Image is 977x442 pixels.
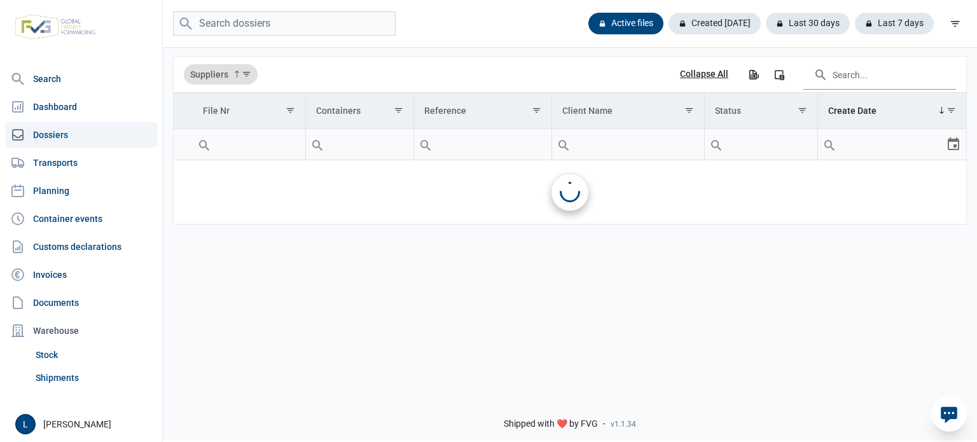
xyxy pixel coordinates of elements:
div: Search box [193,129,216,160]
span: Show filter options for column 'File Nr' [286,106,295,115]
td: Column Status [705,93,818,129]
div: Search box [306,129,329,160]
input: Filter cell [306,129,413,160]
a: Dossiers [5,122,157,148]
a: Customs declarations [5,234,157,259]
div: Search box [818,129,841,160]
div: Last 7 days [855,13,934,34]
div: Collapse All [680,69,728,80]
div: Export all data to Excel [742,63,765,86]
span: Show filter options for column 'Containers' [394,106,403,115]
div: Client Name [562,106,613,116]
div: Warehouse [5,318,157,343]
td: Filter cell [818,129,967,160]
div: Containers [316,106,361,116]
input: Search in the data grid [803,59,956,90]
a: Shipments [31,366,157,389]
span: Show filter options for column 'Suppliers' [242,69,251,79]
a: Invoices [5,262,157,287]
a: Planning [5,178,157,204]
a: Dashboard [5,94,157,120]
span: Shipped with ❤️ by FVG [504,418,598,430]
div: Status [715,106,741,116]
td: Column Client Name [551,93,704,129]
td: Column File Nr [193,93,305,129]
a: Documents [5,290,157,315]
div: Select [946,129,961,160]
div: Search box [414,129,437,160]
span: Show filter options for column 'Client Name' [684,106,694,115]
div: Created [DATE] [669,13,761,34]
input: Filter cell [818,129,946,160]
a: Container events [5,206,157,231]
div: File Nr [203,106,230,116]
div: Create Date [828,106,877,116]
span: No data [174,185,966,199]
span: Show filter options for column 'Status' [798,106,807,115]
span: v1.1.34 [611,419,636,429]
input: Search dossiers [173,11,396,36]
a: Transports [5,150,157,176]
span: - [603,418,606,430]
div: filter [944,12,967,35]
input: Filter cell [552,129,704,160]
span: Show filter options for column 'Create Date' [946,106,956,115]
div: Suppliers [184,64,258,85]
div: Active files [588,13,663,34]
div: Search box [705,129,728,160]
input: Filter cell [414,129,551,160]
a: Search [5,66,157,92]
div: Data grid toolbar [184,57,956,92]
a: Stock [31,343,157,366]
div: Last 30 days [766,13,850,34]
td: Column Containers [305,93,413,129]
td: Column Create Date [818,93,967,129]
button: L [15,414,36,434]
td: Filter cell [305,129,413,160]
input: Filter cell [705,129,817,160]
img: FVG - Global freight forwarding [10,10,100,45]
td: Column Reference [413,93,551,129]
input: Filter cell [193,129,305,160]
div: [PERSON_NAME] [15,414,155,434]
div: Column Chooser [768,63,791,86]
div: Reference [424,106,466,116]
div: Search box [552,129,575,160]
div: Loading... [560,182,580,202]
span: Show filter options for column 'Reference' [532,106,541,115]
